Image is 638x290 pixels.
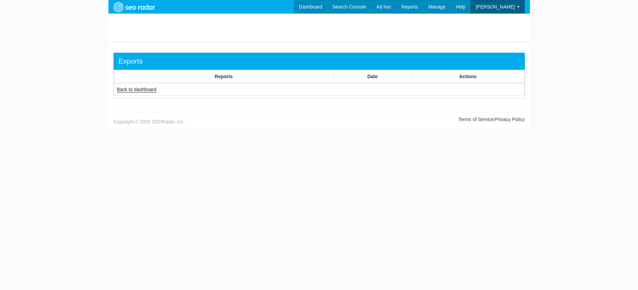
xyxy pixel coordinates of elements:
[333,70,412,83] th: Date
[456,4,466,10] span: Help
[108,116,319,125] div: Copyright © 2025 SEORadar, Inc.
[114,70,333,83] th: Reports
[111,1,158,13] img: SEORadar
[376,4,391,10] span: Ad hoc
[412,70,524,83] th: Actions
[319,116,530,123] div: |
[428,4,446,10] span: Manage
[458,117,494,122] a: Terms of Service
[117,87,157,92] a: Back to dashboard
[495,117,524,122] a: Privacy Policy
[119,56,143,66] div: Exports
[401,4,418,10] span: Reports
[476,4,515,10] span: [PERSON_NAME]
